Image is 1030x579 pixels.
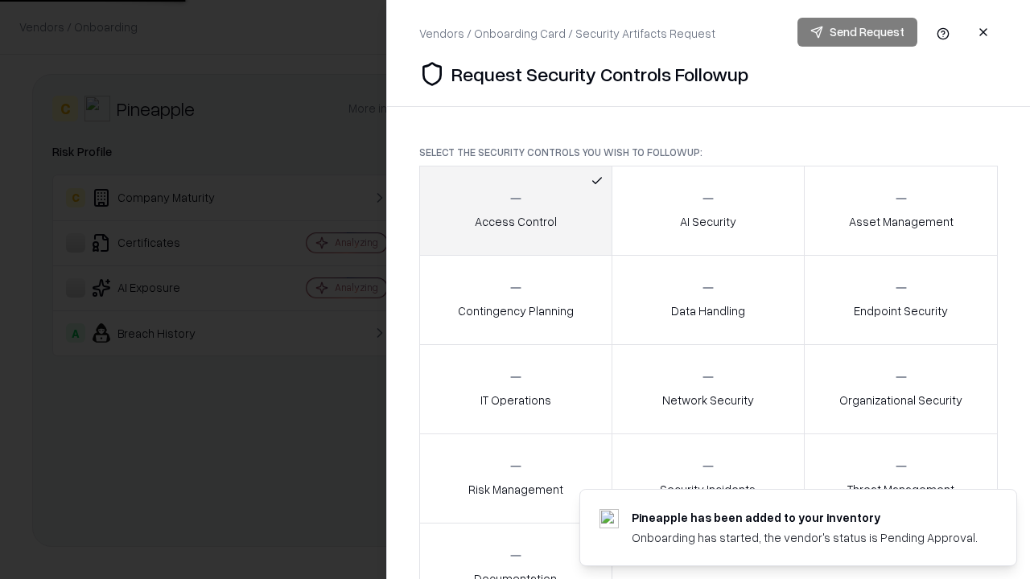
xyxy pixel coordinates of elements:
p: Asset Management [849,213,954,230]
p: Threat Management [847,481,954,498]
button: AI Security [612,166,805,256]
p: Request Security Controls Followup [451,61,748,87]
p: Select the security controls you wish to followup: [419,146,998,159]
p: Contingency Planning [458,302,574,319]
button: Access Control [419,166,612,256]
button: IT Operations [419,344,612,434]
p: Security Incidents [660,481,756,498]
button: Organizational Security [804,344,998,434]
p: Endpoint Security [854,302,948,319]
p: Network Security [662,392,754,409]
button: Asset Management [804,166,998,256]
p: IT Operations [480,392,551,409]
p: Data Handling [671,302,745,319]
button: Network Security [612,344,805,434]
div: Onboarding has started, the vendor's status is Pending Approval. [632,529,978,546]
button: Contingency Planning [419,255,612,345]
button: Risk Management [419,433,612,524]
p: Organizational Security [839,392,962,409]
p: Access Control [475,213,557,230]
button: Threat Management [804,433,998,524]
button: Endpoint Security [804,255,998,345]
div: Pineapple has been added to your inventory [632,509,978,526]
img: pineappleenergy.com [599,509,619,528]
div: Vendors / Onboarding Card / Security Artifacts Request [419,25,715,42]
p: Risk Management [468,481,563,498]
button: Security Incidents [612,433,805,524]
p: AI Security [680,213,736,230]
button: Data Handling [612,255,805,345]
